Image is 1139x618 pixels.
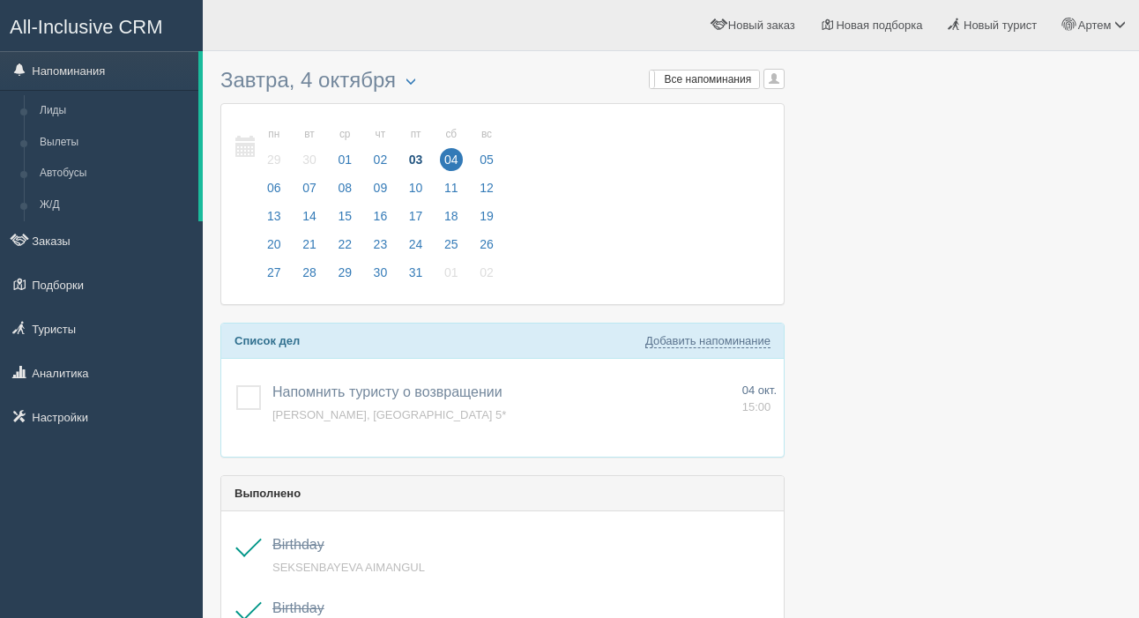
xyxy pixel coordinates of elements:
[333,127,356,142] small: ср
[742,383,777,415] a: 04 окт. 15:00
[272,408,506,421] span: [PERSON_NAME], [GEOGRAPHIC_DATA] 5*
[263,205,286,227] span: 13
[405,127,428,142] small: пт
[742,400,771,413] span: 15:00
[364,263,398,291] a: 30
[257,235,291,263] a: 20
[369,233,392,256] span: 23
[475,127,498,142] small: вс
[470,117,499,178] a: вс 05
[293,263,326,291] a: 28
[32,190,198,221] a: Ж/Д
[328,235,361,263] a: 22
[435,206,468,235] a: 18
[364,178,398,206] a: 09
[475,148,498,171] span: 05
[272,537,324,552] a: Birthday
[333,233,356,256] span: 22
[257,206,291,235] a: 13
[728,19,795,32] span: Новый заказ
[399,263,433,291] a: 31
[328,117,361,178] a: ср 01
[475,176,498,199] span: 12
[333,176,356,199] span: 08
[405,176,428,199] span: 10
[405,233,428,256] span: 24
[333,261,356,284] span: 29
[272,561,425,574] a: SEKSENBAYEVA AIMANGUL
[475,261,498,284] span: 02
[10,16,163,38] span: All-Inclusive CRM
[665,73,752,86] span: Все напоминания
[470,235,499,263] a: 26
[440,261,463,284] span: 01
[369,205,392,227] span: 16
[293,206,326,235] a: 14
[328,206,361,235] a: 15
[298,233,321,256] span: 21
[399,206,433,235] a: 17
[263,233,286,256] span: 20
[470,178,499,206] a: 12
[964,19,1037,32] span: Новый турист
[435,117,468,178] a: сб 04
[369,261,392,284] span: 30
[32,95,198,127] a: Лиды
[220,69,785,94] h3: Завтра, 4 октября
[257,263,291,291] a: 27
[836,19,922,32] span: Новая подборка
[399,178,433,206] a: 10
[470,206,499,235] a: 19
[298,127,321,142] small: вт
[234,334,300,347] b: Список дел
[470,263,499,291] a: 02
[257,178,291,206] a: 06
[435,263,468,291] a: 01
[475,233,498,256] span: 26
[405,261,428,284] span: 31
[369,127,392,142] small: чт
[298,205,321,227] span: 14
[364,206,398,235] a: 16
[293,117,326,178] a: вт 30
[399,235,433,263] a: 24
[440,127,463,142] small: сб
[263,176,286,199] span: 06
[298,148,321,171] span: 30
[364,117,398,178] a: чт 02
[293,235,326,263] a: 21
[742,383,777,397] span: 04 окт.
[440,148,463,171] span: 04
[440,176,463,199] span: 11
[257,117,291,178] a: пн 29
[263,148,286,171] span: 29
[333,148,356,171] span: 01
[440,205,463,227] span: 18
[645,334,770,348] a: Добавить напоминание
[293,178,326,206] a: 07
[435,235,468,263] a: 25
[399,117,433,178] a: пт 03
[435,178,468,206] a: 11
[440,233,463,256] span: 25
[32,127,198,159] a: Вылеты
[298,176,321,199] span: 07
[272,384,502,399] a: Напомнить туристу о возвращении
[475,205,498,227] span: 19
[369,176,392,199] span: 09
[369,148,392,171] span: 02
[328,263,361,291] a: 29
[272,600,324,615] a: Birthday
[32,158,198,190] a: Автобусы
[263,127,286,142] small: пн
[405,148,428,171] span: 03
[328,178,361,206] a: 08
[364,235,398,263] a: 23
[263,261,286,284] span: 27
[333,205,356,227] span: 15
[1,1,202,49] a: All-Inclusive CRM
